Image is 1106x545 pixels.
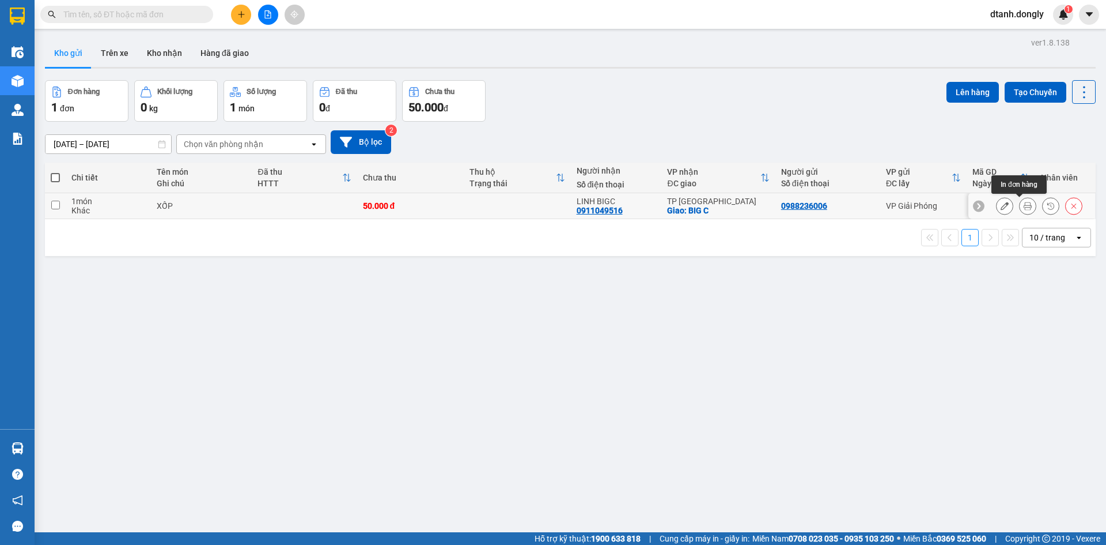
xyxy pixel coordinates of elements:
div: Chi tiết [71,173,145,182]
span: Miền Nam [752,532,894,545]
span: GP1408250261 [128,47,196,59]
div: Đơn hàng [68,88,100,96]
span: 0 [141,100,147,114]
button: caret-down [1079,5,1099,25]
sup: 1 [1065,5,1073,13]
strong: 0708 023 035 - 0935 103 250 [789,534,894,543]
button: Lên hàng [946,82,999,103]
div: Nhân viên [1041,173,1089,182]
button: plus [231,5,251,25]
div: Ghi chú [157,179,246,188]
div: Khối lượng [157,88,192,96]
img: logo [6,33,33,74]
span: 1 [51,100,58,114]
span: đơn [60,104,74,113]
div: TP [GEOGRAPHIC_DATA] [667,197,769,206]
th: Toggle SortBy [661,163,775,193]
span: Miền Bắc [903,532,986,545]
strong: 0369 525 060 [937,534,986,543]
span: 0 [319,100,325,114]
div: Số lượng [247,88,276,96]
div: Giao: BIG C [667,206,769,215]
button: Tạo Chuyến [1005,82,1066,103]
span: file-add [264,10,272,18]
div: Ngày ĐH [972,179,1020,188]
div: Trạng thái [469,179,555,188]
span: 1 [230,100,236,114]
button: aim [285,5,305,25]
div: XỐP [157,201,246,211]
img: icon-new-feature [1058,9,1069,20]
img: solution-icon [12,133,24,145]
span: kg [149,104,158,113]
th: Toggle SortBy [464,163,570,193]
span: Cung cấp máy in - giấy in: [660,532,749,545]
div: VP Giải Phóng [886,201,961,211]
div: Thu hộ [469,167,555,176]
div: Mã GD [972,167,1020,176]
div: 10 / trang [1029,232,1065,243]
span: plus [237,10,245,18]
div: ĐC lấy [886,179,952,188]
button: Bộ lọc [331,130,391,154]
input: Tìm tên, số ĐT hoặc mã đơn [63,8,199,21]
th: Toggle SortBy [967,163,1035,193]
div: HTTT [257,179,342,188]
span: món [238,104,255,113]
button: Số lượng1món [224,80,307,122]
span: search [48,10,56,18]
span: đ [444,104,448,113]
div: Số điện thoại [781,179,874,188]
svg: open [309,140,319,149]
div: LINH BIGC [577,197,656,206]
span: copyright [1042,535,1050,543]
div: Sửa đơn hàng [996,197,1013,215]
span: question-circle [12,469,23,480]
strong: CHUYỂN PHÁT NHANH ĐÔNG LÝ [34,9,127,34]
span: | [995,532,997,545]
span: notification [12,495,23,506]
input: Select a date range. [46,135,171,153]
strong: 1900 633 818 [591,534,641,543]
span: message [12,521,23,532]
button: Đã thu0đ [313,80,396,122]
div: Chọn văn phòng nhận [184,138,263,150]
span: caret-down [1084,9,1094,20]
button: Đơn hàng1đơn [45,80,128,122]
button: 1 [961,229,979,246]
img: warehouse-icon [12,442,24,454]
div: Số điện thoại [577,180,656,189]
div: Người gửi [781,167,874,176]
sup: 2 [385,125,397,136]
div: Đã thu [257,167,342,176]
button: Chưa thu50.000đ [402,80,486,122]
img: warehouse-icon [12,75,24,87]
span: 50.000 [408,100,444,114]
span: | [649,532,651,545]
img: warehouse-icon [12,104,24,116]
div: Chưa thu [363,173,458,182]
span: đ [325,104,330,113]
th: Toggle SortBy [880,163,967,193]
div: 50.000 đ [363,201,458,211]
svg: open [1074,233,1084,242]
img: warehouse-icon [12,46,24,58]
button: Trên xe [92,39,138,67]
th: Toggle SortBy [252,163,357,193]
div: Đã thu [336,88,357,96]
div: 0988236006 [781,201,827,211]
span: 1 [1066,5,1070,13]
strong: PHIẾU BIÊN NHẬN [49,63,112,88]
div: Khác [71,206,145,215]
button: Khối lượng0kg [134,80,218,122]
div: Chưa thu [425,88,454,96]
div: In đơn hàng [991,175,1047,194]
div: VP nhận [667,167,760,176]
span: aim [290,10,298,18]
div: 0911049516 [577,206,623,215]
button: Kho nhận [138,39,191,67]
div: ĐC giao [667,179,760,188]
span: dtanh.dongly [981,7,1053,21]
div: Người nhận [577,166,656,175]
button: Hàng đã giao [191,39,258,67]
